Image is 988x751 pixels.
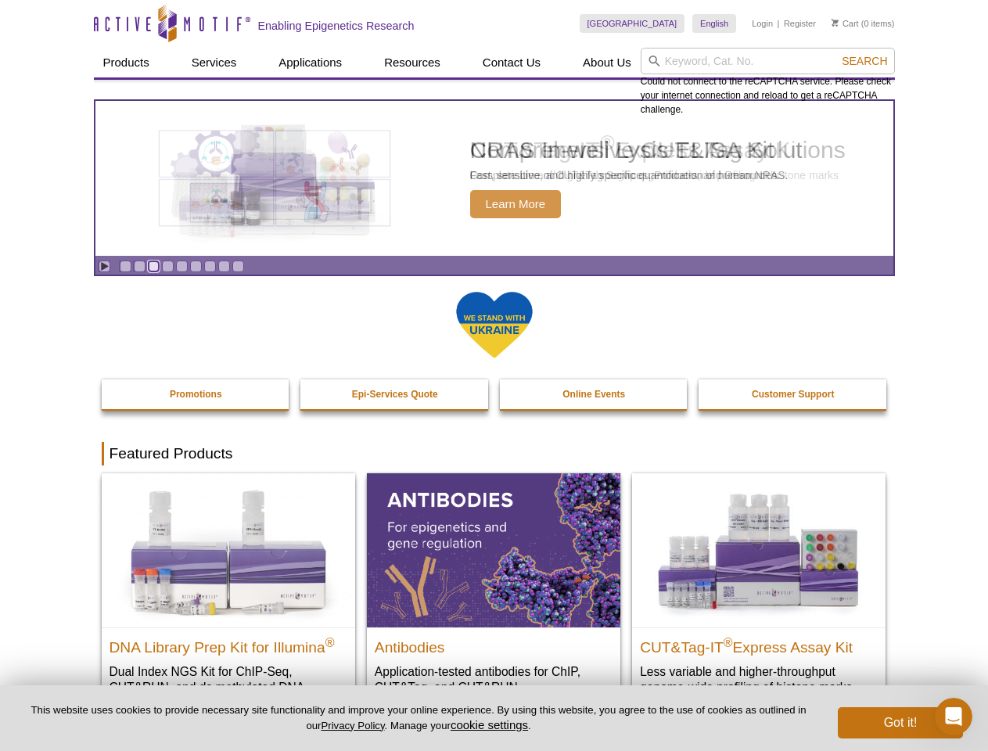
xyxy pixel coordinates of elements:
img: DNA Library Prep Kit for Illumina [102,473,355,627]
sup: ® [724,635,733,649]
a: Epi-Services Quote [300,379,490,409]
a: Cart [832,18,859,29]
img: Your Cart [832,19,839,27]
a: Go to slide 2 [134,261,146,272]
sup: ® [325,635,335,649]
a: Go to slide 8 [218,261,230,272]
input: Keyword, Cat. No. [641,48,895,74]
a: About Us [573,48,641,77]
a: Go to slide 1 [120,261,131,272]
li: (0 items) [832,14,895,33]
a: Go to slide 3 [148,261,160,272]
a: Services [182,48,246,77]
img: All Antibodies [367,473,620,627]
a: Privacy Policy [321,720,384,731]
img: CUT&Tag-IT® Express Assay Kit [632,473,886,627]
button: Search [837,54,892,68]
a: DNA Library Prep Kit for Illumina DNA Library Prep Kit for Illumina® Dual Index NGS Kit for ChIP-... [102,473,355,726]
a: Go to slide 5 [176,261,188,272]
p: Application-tested antibodies for ChIP, CUT&Tag, and CUT&RUN. [375,663,613,695]
strong: Online Events [562,389,625,400]
a: Go to slide 9 [232,261,244,272]
p: This website uses cookies to provide necessary site functionality and improve your online experie... [25,703,812,733]
h2: CUT&Tag-IT Express Assay Kit [640,632,878,656]
span: Search [842,55,887,67]
a: All Antibodies Antibodies Application-tested antibodies for ChIP, CUT&Tag, and CUT&RUN. [367,473,620,710]
a: Promotions [102,379,291,409]
a: Toggle autoplay [99,261,110,272]
h2: DNA Library Prep Kit for Illumina [110,632,347,656]
a: Go to slide 4 [162,261,174,272]
a: Customer Support [699,379,888,409]
strong: Epi-Services Quote [352,389,438,400]
a: Online Events [500,379,689,409]
a: Go to slide 6 [190,261,202,272]
strong: Customer Support [752,389,834,400]
h2: Antibodies [375,632,613,656]
a: Go to slide 7 [204,261,216,272]
p: Less variable and higher-throughput genome-wide profiling of histone marks​. [640,663,878,695]
li: | [778,14,780,33]
a: English [692,14,736,33]
a: Contact Us [473,48,550,77]
a: Resources [375,48,450,77]
div: Could not connect to the reCAPTCHA service. Please check your internet connection and reload to g... [641,48,895,117]
a: Products [94,48,159,77]
img: We Stand With Ukraine [455,290,534,360]
button: cookie settings [451,718,528,731]
a: Applications [269,48,351,77]
a: Register [784,18,816,29]
iframe: Intercom live chat [935,698,972,735]
a: Login [752,18,773,29]
a: [GEOGRAPHIC_DATA] [580,14,685,33]
a: CUT&Tag-IT® Express Assay Kit CUT&Tag-IT®Express Assay Kit Less variable and higher-throughput ge... [632,473,886,710]
h2: Featured Products [102,442,887,465]
button: Got it! [838,707,963,738]
strong: Promotions [170,389,222,400]
p: Dual Index NGS Kit for ChIP-Seq, CUT&RUN, and ds methylated DNA assays. [110,663,347,711]
h2: Enabling Epigenetics Research [258,19,415,33]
